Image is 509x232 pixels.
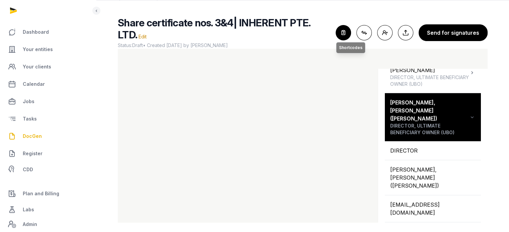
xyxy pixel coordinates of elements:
span: DIRECTOR, ULTIMATE BENEFICIARY OWNER (UBO) [390,123,469,136]
div: [PERSON_NAME], [PERSON_NAME] ([PERSON_NAME]) [385,160,481,195]
span: Your clients [23,63,51,71]
span: Edit [139,34,147,39]
a: Dashboard [5,24,91,40]
button: Shortcodes [336,25,351,40]
a: Calendar [5,76,91,92]
span: Labs [23,206,34,214]
a: Admin [5,218,91,231]
div: [PERSON_NAME], [PERSON_NAME] [390,58,469,87]
span: Your entities [23,45,53,53]
span: CDD [23,166,33,174]
span: Plan and Billing [23,190,59,198]
div: [EMAIL_ADDRESS][DOMAIN_NAME] [385,195,481,222]
a: Plan and Billing [5,186,91,202]
a: CDD [5,163,91,176]
span: Share certificate nos. 3&4| INHERENT PTE. LTD. [118,17,310,41]
div: DIRECTOR [385,141,481,160]
span: Status: • Created [DATE] by [PERSON_NAME] [118,42,330,49]
span: Calendar [23,80,45,88]
a: DocGen [5,128,91,144]
a: Labs [5,202,91,218]
a: Your entities [5,41,91,57]
span: Tasks [23,115,37,123]
a: Your clients [5,59,91,75]
a: Register [5,146,91,162]
span: Shortcodes [339,45,362,50]
a: Tasks [5,111,91,127]
div: [PERSON_NAME], [PERSON_NAME] ([PERSON_NAME]) [390,98,469,136]
a: Jobs [5,93,91,109]
span: Dashboard [23,28,49,36]
span: Draft [132,42,143,48]
span: Register [23,150,43,158]
span: Jobs [23,97,34,105]
span: DocGen [23,132,42,140]
span: Admin [23,220,37,228]
span: DIRECTOR, ULTIMATE BENEFICIARY OWNER (UBO) [390,74,469,87]
button: Send for signatures [419,24,488,41]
